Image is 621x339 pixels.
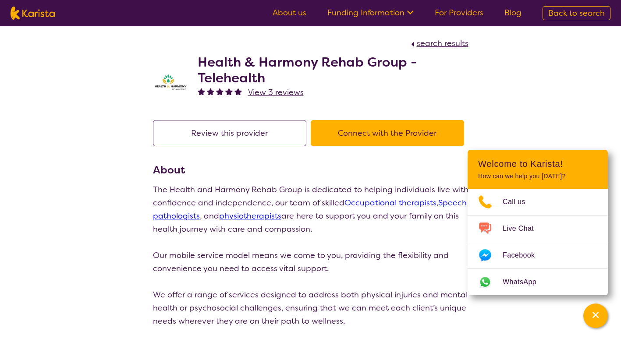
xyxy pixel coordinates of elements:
a: View 3 reviews [248,86,304,99]
p: Our mobile service model means we come to you, providing the flexibility and convenience you need... [153,249,468,275]
img: fullstar [216,88,224,95]
span: Facebook [503,249,545,262]
button: Channel Menu [583,304,608,328]
img: fullstar [198,88,205,95]
a: For Providers [435,7,483,18]
img: ztak9tblhgtrn1fit8ap.png [153,73,188,91]
span: search results [417,38,468,49]
a: Review this provider [153,128,311,138]
img: Karista logo [11,7,55,20]
img: fullstar [234,88,242,95]
span: Live Chat [503,222,544,235]
div: Channel Menu [468,150,608,295]
a: search results [409,38,468,49]
p: The Health and Harmony Rehab Group is dedicated to helping individuals live with confidence and i... [153,183,468,236]
button: Connect with the Provider [311,120,464,146]
h3: About [153,162,468,178]
a: Connect with the Provider [311,128,468,138]
a: About us [273,7,306,18]
a: physiotherapists [219,211,281,221]
img: fullstar [225,88,233,95]
p: How can we help you [DATE]? [478,173,597,180]
span: WhatsApp [503,275,547,289]
ul: Choose channel [468,189,608,295]
a: Occupational therapists [344,198,436,208]
a: Funding Information [327,7,414,18]
span: Call us [503,195,536,208]
a: Back to search [543,6,610,20]
h2: Welcome to Karista! [478,159,597,169]
h2: Health & Harmony Rehab Group - Telehealth [198,54,468,86]
span: Back to search [548,8,605,18]
span: View 3 reviews [248,87,304,98]
button: Review this provider [153,120,306,146]
img: fullstar [207,88,214,95]
a: Web link opens in a new tab. [468,269,608,295]
p: We offer a range of services designed to address both physical injuries and mental health or psyc... [153,288,468,328]
a: Blog [504,7,522,18]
